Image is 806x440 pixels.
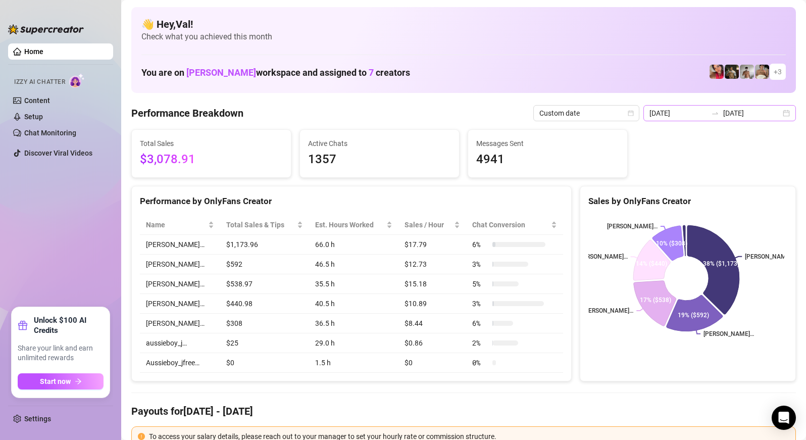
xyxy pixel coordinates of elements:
[18,373,104,389] button: Start nowarrow-right
[315,219,384,230] div: Est. Hours Worked
[472,239,488,250] span: 6 %
[140,255,220,274] td: [PERSON_NAME]…
[398,235,466,255] td: $17.79
[140,333,220,353] td: aussieboy_j…
[472,298,488,309] span: 3 %
[649,108,707,119] input: Start date
[405,219,452,230] span: Sales / Hour
[583,307,633,314] text: [PERSON_NAME]…
[220,215,309,235] th: Total Sales & Tips
[476,138,619,149] span: Messages Sent
[472,278,488,289] span: 5 %
[472,337,488,349] span: 2 %
[220,333,309,353] td: $25
[740,65,754,79] img: aussieboy_j
[140,235,220,255] td: [PERSON_NAME]…
[577,253,628,260] text: [PERSON_NAME]…
[141,67,410,78] h1: You are on workspace and assigned to creators
[710,65,724,79] img: Vanessa
[309,333,398,353] td: 29.0 h
[140,274,220,294] td: [PERSON_NAME]…
[539,106,633,121] span: Custom date
[308,138,451,149] span: Active Chats
[220,314,309,333] td: $308
[141,17,786,31] h4: 👋 Hey, Val !
[220,235,309,255] td: $1,173.96
[8,24,84,34] img: logo-BBDzfeDw.svg
[220,274,309,294] td: $538.97
[18,344,104,363] span: Share your link and earn unlimited rewards
[628,110,634,116] span: calendar
[40,377,71,385] span: Start now
[772,406,796,430] div: Open Intercom Messenger
[723,108,781,119] input: End date
[466,215,563,235] th: Chat Conversion
[472,259,488,270] span: 3 %
[398,255,466,274] td: $12.73
[220,353,309,373] td: $0
[146,219,206,230] span: Name
[398,353,466,373] td: $0
[220,294,309,314] td: $440.98
[309,274,398,294] td: 35.5 h
[398,215,466,235] th: Sales / Hour
[140,215,220,235] th: Name
[24,47,43,56] a: Home
[755,65,769,79] img: Aussieboy_jfree
[24,96,50,105] a: Content
[18,320,28,330] span: gift
[24,149,92,157] a: Discover Viral Videos
[711,109,719,117] span: to
[472,318,488,329] span: 6 %
[24,113,43,121] a: Setup
[140,314,220,333] td: [PERSON_NAME]…
[140,138,283,149] span: Total Sales
[398,274,466,294] td: $15.18
[138,433,145,440] span: exclamation-circle
[140,150,283,169] span: $3,078.91
[14,77,65,87] span: Izzy AI Chatter
[398,294,466,314] td: $10.89
[774,66,782,77] span: + 3
[398,333,466,353] td: $0.86
[220,255,309,274] td: $592
[75,378,82,385] span: arrow-right
[607,223,658,230] text: [PERSON_NAME]…
[309,353,398,373] td: 1.5 h
[745,253,795,260] text: [PERSON_NAME]…
[308,150,451,169] span: 1357
[588,194,787,208] div: Sales by OnlyFans Creator
[141,31,786,42] span: Check what you achieved this month
[186,67,256,78] span: [PERSON_NAME]
[226,219,295,230] span: Total Sales & Tips
[472,219,549,230] span: Chat Conversion
[69,73,85,88] img: AI Chatter
[398,314,466,333] td: $8.44
[24,129,76,137] a: Chat Monitoring
[309,314,398,333] td: 36.5 h
[725,65,739,79] img: Tony
[309,235,398,255] td: 66.0 h
[309,255,398,274] td: 46.5 h
[140,353,220,373] td: Aussieboy_jfree…
[309,294,398,314] td: 40.5 h
[476,150,619,169] span: 4941
[369,67,374,78] span: 7
[131,404,796,418] h4: Payouts for [DATE] - [DATE]
[140,294,220,314] td: [PERSON_NAME]…
[703,330,754,337] text: [PERSON_NAME]…
[34,315,104,335] strong: Unlock $100 AI Credits
[711,109,719,117] span: swap-right
[24,415,51,423] a: Settings
[140,194,563,208] div: Performance by OnlyFans Creator
[472,357,488,368] span: 0 %
[131,106,243,120] h4: Performance Breakdown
